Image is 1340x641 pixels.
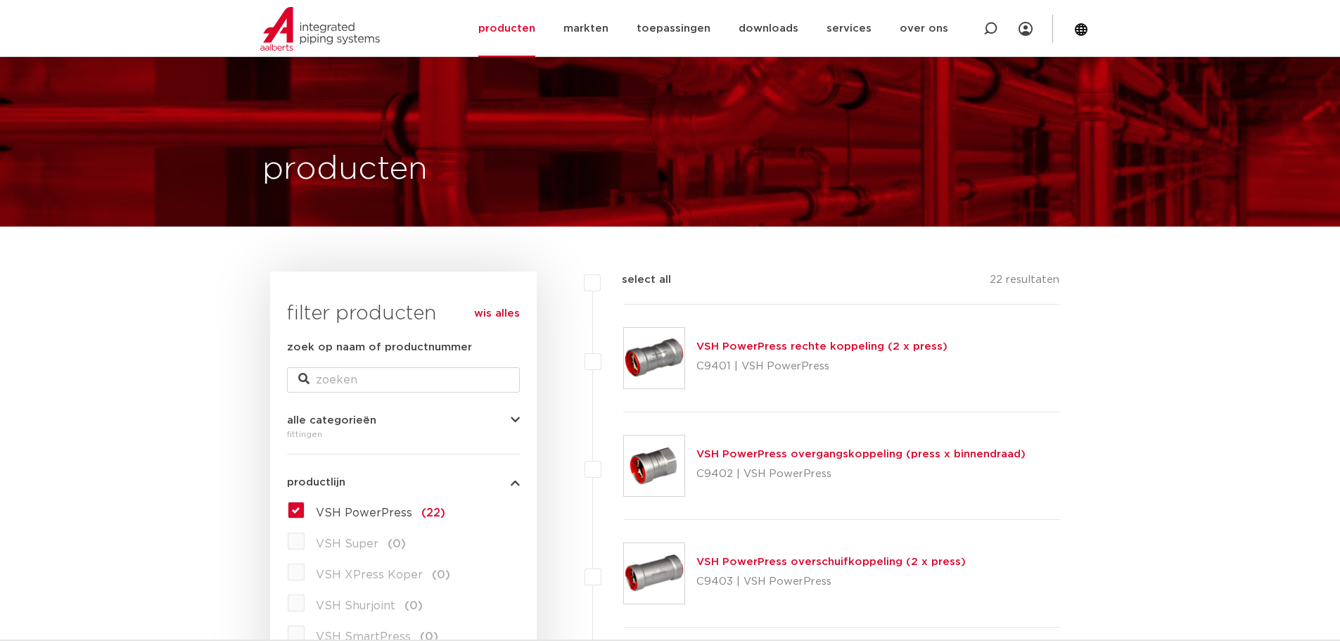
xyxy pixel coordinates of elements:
p: 22 resultaten [990,272,1059,293]
h1: producten [262,147,428,192]
span: VSH PowerPress [316,507,412,519]
span: VSH Shurjoint [316,600,395,611]
img: Thumbnail for VSH PowerPress overschuifkoppeling (2 x press) [624,543,684,604]
span: (0) [432,569,450,580]
p: C9401 | VSH PowerPress [696,355,947,378]
div: fittingen [287,426,520,443]
a: wis alles [474,305,520,322]
label: zoek op naam of productnummer [287,339,472,356]
button: alle categorieën [287,415,520,426]
span: VSH XPress Koper [316,569,423,580]
h3: filter producten [287,300,520,328]
p: C9403 | VSH PowerPress [696,571,966,593]
label: select all [601,272,671,288]
input: zoeken [287,367,520,393]
img: Thumbnail for VSH PowerPress rechte koppeling (2 x press) [624,328,684,388]
span: (0) [388,538,406,550]
span: productlijn [287,477,345,488]
button: productlijn [287,477,520,488]
span: (22) [421,507,445,519]
span: (0) [404,600,423,611]
span: VSH Super [316,538,378,550]
a: VSH PowerPress overschuifkoppeling (2 x press) [696,557,966,567]
a: VSH PowerPress rechte koppeling (2 x press) [696,341,947,352]
img: Thumbnail for VSH PowerPress overgangskoppeling (press x binnendraad) [624,436,684,496]
span: alle categorieën [287,415,376,426]
p: C9402 | VSH PowerPress [696,463,1026,485]
a: VSH PowerPress overgangskoppeling (press x binnendraad) [696,449,1026,459]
